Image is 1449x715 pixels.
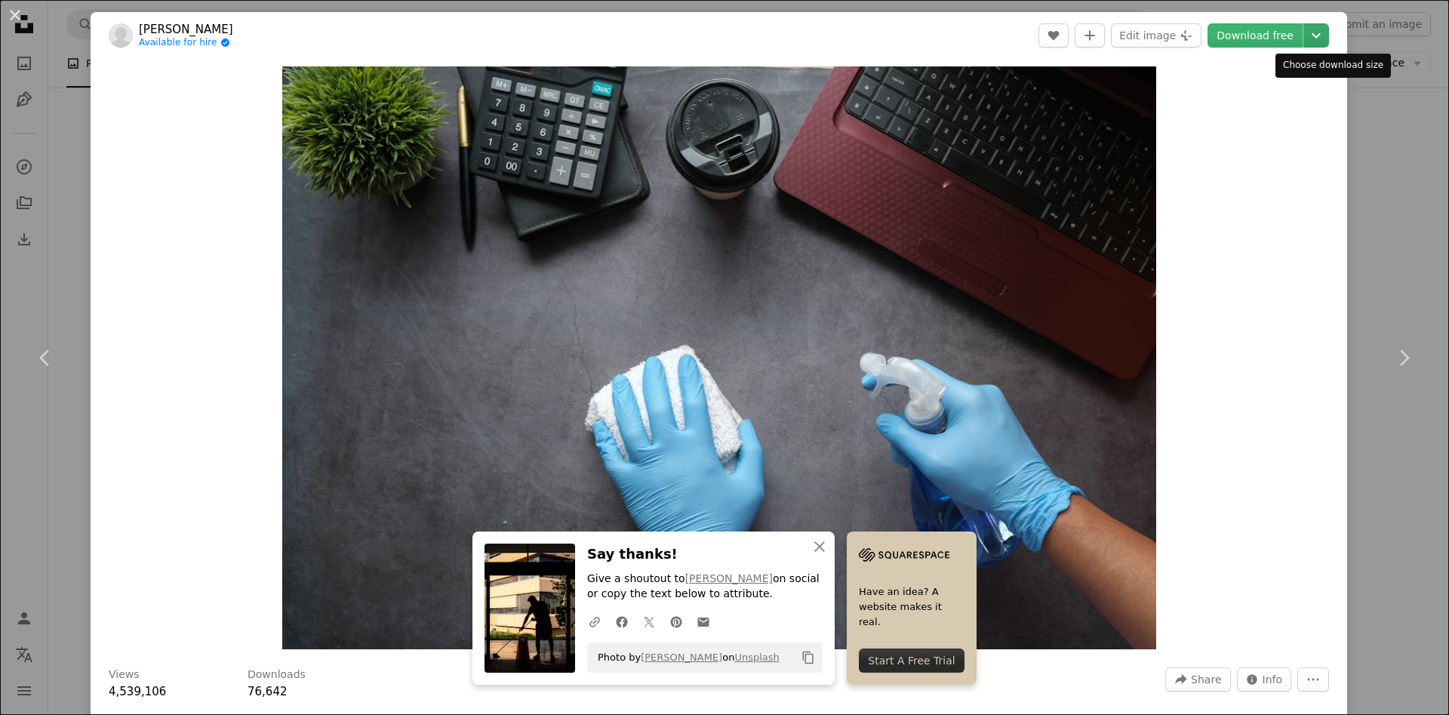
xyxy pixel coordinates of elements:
button: Like [1038,23,1069,48]
span: Photo by on [590,646,780,670]
span: Info [1263,668,1283,691]
a: Download free [1207,23,1303,48]
button: Edit image [1111,23,1201,48]
a: Share on Twitter [635,606,663,636]
a: [PERSON_NAME] [685,572,773,584]
a: Available for hire [139,37,233,49]
button: Zoom in on this image [282,66,1156,649]
span: 4,539,106 [109,685,166,698]
a: Share on Facebook [608,606,635,636]
h3: Views [109,667,140,683]
button: Add to Collection [1075,23,1105,48]
div: Choose download size [1275,54,1391,78]
span: Have an idea? A website makes it real. [859,584,964,630]
span: 76,642 [248,685,288,698]
a: [PERSON_NAME] [641,652,722,663]
a: Share on Pinterest [663,606,690,636]
h3: Downloads [248,667,306,683]
button: Choose download size [1303,23,1329,48]
img: file-1705255347840-230a6ab5bca9image [859,544,949,566]
button: Share this image [1165,667,1230,692]
img: person in blue long sleeve shirt sitting beside black laptop computer [282,66,1156,649]
h3: Say thanks! [587,544,823,566]
a: Unsplash [734,652,779,663]
a: [PERSON_NAME] [139,22,233,37]
p: Give a shoutout to on social or copy the text below to attribute. [587,572,823,602]
button: Stats about this image [1237,667,1292,692]
div: Start A Free Trial [859,649,964,673]
button: More Actions [1297,667,1329,692]
img: Go to Towfiqu barbhuiya's profile [109,23,133,48]
a: Next [1358,285,1449,430]
button: Copy to clipboard [795,645,821,670]
a: Have an idea? A website makes it real.Start A Free Trial [847,532,977,685]
a: Share over email [690,606,717,636]
span: Share [1191,668,1221,691]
